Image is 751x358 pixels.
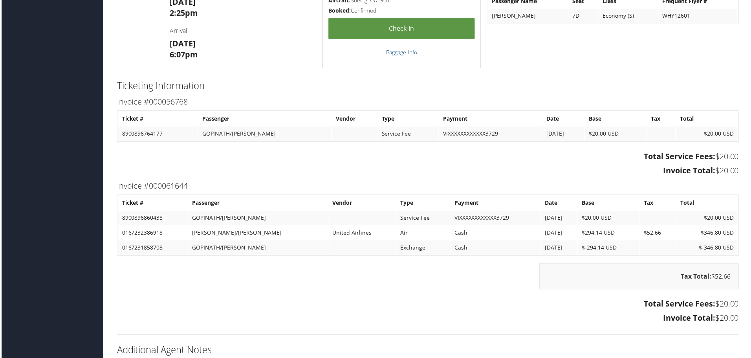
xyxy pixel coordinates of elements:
h4: Arrival [169,27,316,35]
h5: Confirmed [328,7,475,15]
td: [DATE] [542,212,578,226]
td: 8900896860438 [117,212,187,226]
td: $-346.80 USD [678,242,739,256]
strong: Tax Total: [682,274,713,282]
td: Air [397,227,450,241]
th: Vendor [332,112,377,127]
th: Date [543,112,585,127]
th: Type [378,112,439,127]
th: Ticket # [117,112,197,127]
td: $-294.14 USD [579,242,640,256]
td: [DATE] [542,242,578,256]
h3: Invoice #000061644 [116,182,740,193]
h3: $20.00 [116,152,740,163]
td: GOPINATH/[PERSON_NAME] [188,242,328,256]
strong: Invoice Total: [665,314,717,325]
td: Economy (S) [600,9,659,23]
td: Service Fee [378,127,439,141]
th: Payment [451,197,541,211]
td: GOPINATH/[PERSON_NAME] [188,212,328,226]
strong: Booked: [328,7,351,15]
strong: Total Service Fees: [645,300,717,310]
strong: Total Service Fees: [645,152,717,162]
td: 0167232386918 [117,227,187,241]
td: $52.66 [641,227,677,241]
th: Tax [648,112,677,127]
td: $294.14 USD [579,227,640,241]
td: $20.00 USD [579,212,640,226]
td: Exchange [397,242,450,256]
td: [DATE] [543,127,585,141]
th: Tax [641,197,677,211]
td: 0167231858708 [117,242,187,256]
th: Vendor [328,197,396,211]
td: Cash [451,227,541,241]
h3: $20.00 [116,300,740,311]
td: Service Fee [397,212,450,226]
h3: $20.00 [116,314,740,325]
strong: [DATE] [169,39,195,49]
th: Total [678,112,739,127]
th: Date [542,197,578,211]
td: [PERSON_NAME]/[PERSON_NAME] [188,227,328,241]
td: GOPINATH/[PERSON_NAME] [198,127,331,141]
th: Type [397,197,450,211]
td: 8900896764177 [117,127,197,141]
th: Passenger [198,112,331,127]
td: $20.00 USD [678,212,739,226]
td: United Airlines [328,227,396,241]
strong: 2:25pm [169,8,197,18]
h3: Invoice #000056768 [116,97,740,108]
td: VIXXXXXXXXXXXX3729 [451,212,541,226]
th: Passenger [188,197,328,211]
td: [DATE] [542,227,578,241]
th: Base [579,197,640,211]
td: VIXXXXXXXXXXXX3729 [440,127,542,141]
td: $20.00 USD [678,127,739,141]
a: Baggage Info [386,49,418,56]
th: Payment [440,112,542,127]
div: $52.66 [540,265,740,291]
td: Cash [451,242,541,256]
strong: 6:07pm [169,50,197,60]
td: [PERSON_NAME] [489,9,569,23]
th: Base [586,112,648,127]
strong: Invoice Total: [665,166,717,176]
td: 7D [570,9,599,23]
th: Total [678,197,739,211]
h3: $20.00 [116,166,740,177]
td: $346.80 USD [678,227,739,241]
h2: Ticketing Information [116,79,740,93]
th: Ticket # [117,197,187,211]
td: $20.00 USD [586,127,648,141]
a: Check-in [328,18,475,40]
td: WHY12601 [660,9,739,23]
